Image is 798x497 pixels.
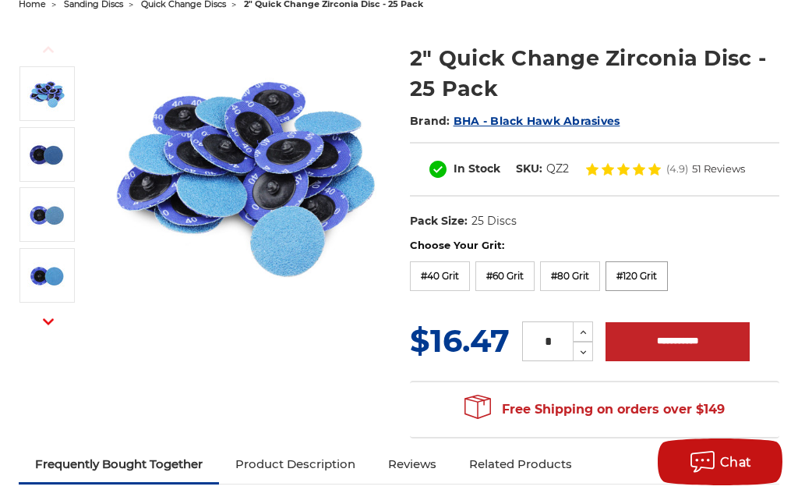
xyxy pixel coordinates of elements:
span: $16.47 [410,321,510,360]
span: Brand: [410,114,450,128]
dt: Pack Size: [410,213,468,229]
span: Free Shipping on orders over $149 [464,394,725,425]
span: Chat [720,455,752,470]
a: Reviews [372,447,453,481]
dt: SKU: [516,161,542,177]
dd: 25 Discs [471,213,517,229]
img: 2-inch 80 Grit Zirconia Discs with Roloc attachment, ideal for smoothing and finishing tasks in m... [27,256,66,295]
img: Assortment of 2-inch Metalworking Discs, 80 Grit, Quick Change, with durable Zirconia abrasive by... [97,27,388,318]
dd: QZ2 [546,161,569,177]
label: Choose Your Grit: [410,238,779,254]
a: BHA - Black Hawk Abrasives [454,114,620,128]
img: Assortment of 2-inch Metalworking Discs, 80 Grit, Quick Change, with durable Zirconia abrasive by... [27,74,66,113]
h1: 2" Quick Change Zirconia Disc - 25 Pack [410,43,779,104]
span: 51 Reviews [692,164,745,174]
img: Side-by-side view of 2-inch 40 Grit Zirconia Discs with Roloc fastening, showcasing both front an... [27,135,66,174]
button: Chat [658,438,782,485]
a: Frequently Bought Together [19,447,219,481]
img: Pair of 2-inch Quick Change Sanding Discs, 60 Grit, with Zirconia abrasive and roloc attachment f... [27,195,66,234]
button: Next [30,305,67,339]
button: Previous [30,33,67,66]
span: (4.9) [666,164,688,174]
a: Related Products [453,447,588,481]
span: In Stock [454,162,500,176]
a: Product Description [219,447,372,481]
